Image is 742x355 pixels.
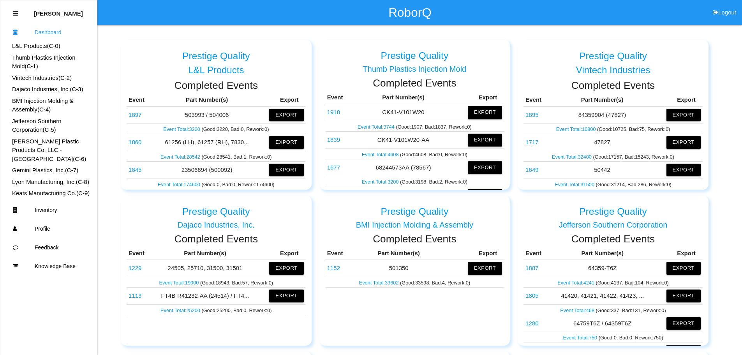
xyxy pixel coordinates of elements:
[325,65,504,73] div: Thumb Plastics Injection Mold
[547,94,657,106] th: Part Number(s)
[127,94,146,106] th: Event
[552,154,593,160] a: Event Total:32400
[129,166,141,173] a: 1845
[523,94,547,106] th: Event
[327,177,502,185] p: (Good: 3198 , Bad: 2 , Rework: 0 )
[158,182,201,187] a: Event Total:174600
[182,51,250,61] h5: Prestige Quality
[127,106,146,123] td: 503993 / 504006
[555,182,596,187] a: Event Total:31500
[525,320,538,327] a: 1280
[666,164,701,176] button: Export
[327,265,340,271] a: 1152
[327,164,340,171] a: 1677
[666,136,701,148] button: Export
[127,260,150,277] td: 24505, 25710, 31500, 31501
[0,42,97,51] div: L&L Products's Dashboard
[523,162,547,178] td: 50442
[546,260,659,277] td: 64359-T6Z
[12,74,72,81] a: Vintech Industries(C-2)
[325,247,359,260] th: Event
[160,154,201,160] a: Event Total:28542
[129,292,141,299] a: 1113
[325,91,349,104] th: Event
[327,122,502,131] p: (Good: 1907 , Bad: 1837 , Rework: 0 )
[150,288,260,304] td: FT4B-R41232-AA (24514) / FT4...
[468,161,502,174] button: Export
[182,206,250,217] h5: Prestige Quality
[523,44,703,76] a: Prestige Quality Vintech Industries
[127,162,146,178] td: 23506694 (500092)
[146,94,267,106] th: Part Number(s)
[0,23,97,42] a: Dashboard
[325,187,349,203] td: 68067760AB-C / 68067761AB-C
[0,166,97,175] div: Gemini Plastics, Inc.'s Dashboard
[327,109,340,115] a: 1918
[325,233,504,245] h2: Completed Events
[129,265,141,271] a: 1229
[0,257,97,276] a: Knowledge Base
[547,106,657,123] td: 84359904 (47827)
[525,139,538,145] a: 1717
[666,109,701,121] button: Export
[547,162,657,178] td: 50442
[146,106,267,123] td: 503993 / 504006
[0,97,97,114] div: BMI Injection Molding & Assembly's Dashboard
[0,189,97,198] div: Keats Manufacturing Co.'s Dashboard
[359,260,438,277] td: 501350
[523,260,546,277] td: 64359-T6Z
[525,152,701,161] p: (Good: 17157 , Bad: 15243 , Rework: 0 )
[325,260,359,277] td: 501350
[146,134,267,151] td: 61256 (LH), 61257 (RH), 7830...
[127,233,306,245] h2: Completed Events
[666,262,701,274] button: Export
[325,78,504,89] h2: Completed Events
[525,124,701,133] p: (Good: 10725 , Bad: 75 , Rework: 0 )
[160,307,201,313] a: Event Total:25200
[438,247,504,260] th: Export
[523,200,703,229] a: Prestige Quality Jefferson Southern Corporation
[0,85,97,94] div: Dajaco Industries, Inc.'s Dashboard
[349,91,458,104] th: Part Number(s)
[12,54,76,70] a: Thumb Plastics Injection Mold(C-1)
[579,206,647,217] h5: Prestige Quality
[0,74,97,83] div: Vintech Industries's Dashboard
[523,106,547,123] td: 84359904 (47827)
[349,159,458,176] td: 68244573AA (78567)
[269,262,303,274] button: Export
[523,134,547,151] td: 47827
[381,206,449,217] h5: Prestige Quality
[12,42,60,49] a: L&L Products(C-0)
[556,126,597,132] a: Event Total:10800
[34,4,83,17] p: Kim Osborn
[325,44,504,73] a: Prestige Quality Thumb Plastics Injection Mold
[127,44,306,76] a: Prestige Quality L&L Products
[12,138,86,162] a: [PERSON_NAME] Plastic Products Co. LLC - [GEOGRAPHIC_DATA](C-6)
[546,247,659,260] th: Part Number(s)
[666,317,701,330] button: Export
[362,179,400,185] a: Event Total:3200
[127,80,306,91] h2: Completed Events
[457,91,504,104] th: Export
[0,178,97,187] div: Lyon Manufacturing, Inc.'s Dashboard
[525,265,538,271] a: 1887
[0,201,97,219] a: Inventory
[12,190,90,196] a: Keats Manufacturing Co.(C-9)
[525,111,538,118] a: 1895
[523,221,703,229] div: Jefferson Southern Corporation
[129,111,141,118] a: 1897
[127,288,150,304] td: FT4B-R41232-AA (24514) / FT4B-R41233-AA (25714) / (31531) / (31530)
[560,307,596,313] a: Event Total:468
[358,124,396,130] a: Event Total:3744
[327,150,502,158] p: (Good: 4608 , Bad: 0 , Rework: 0 )
[260,247,305,260] th: Export
[13,4,18,23] div: Close
[325,221,504,229] div: BMI Injection Molding & Assembly
[381,50,449,61] h5: Prestige Quality
[159,280,200,286] a: Event Total:19000
[150,260,260,277] td: 24505, 25710, 31500, 31501
[12,118,61,133] a: Jefferson Southern Corporation(C-5)
[325,200,504,229] a: Prestige Quality BMI Injection Molding & Assembly
[349,104,458,121] td: CK41-V101W20
[547,134,657,151] td: 47827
